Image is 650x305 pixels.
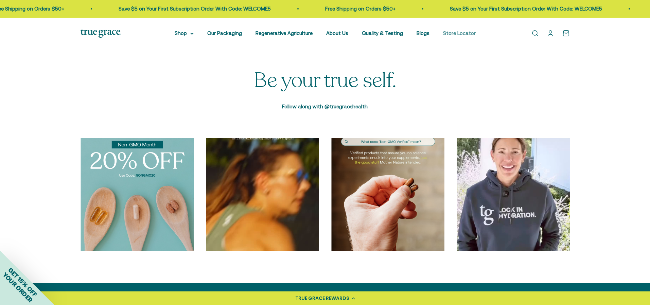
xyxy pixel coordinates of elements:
[254,69,396,92] p: Be your true self.
[282,103,368,111] p: Follow along with @truegracehealth
[457,138,570,251] div: Go to Instagram post
[417,30,429,36] a: Blogs
[81,138,194,251] div: Go to Instagram post
[326,30,348,36] a: About Us
[175,29,194,37] summary: Shop
[331,138,444,251] div: Go to Instagram post
[295,295,349,302] div: TRUE GRACE REWARDS
[443,30,476,36] a: Store Locator
[206,138,319,251] div: Go to Instagram post
[256,30,313,36] a: Regenerative Agriculture
[1,271,34,304] span: YOUR ORDER
[362,30,403,36] a: Quality & Testing
[207,30,242,36] a: Our Packaging
[7,266,38,298] span: GET 15% OFF
[446,5,598,13] p: Save $5 on Your First Subscription Order With Code: WELCOME5
[321,6,391,12] a: Free Shipping on Orders $50+
[115,5,267,13] p: Save $5 on Your First Subscription Order With Code: WELCOME5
